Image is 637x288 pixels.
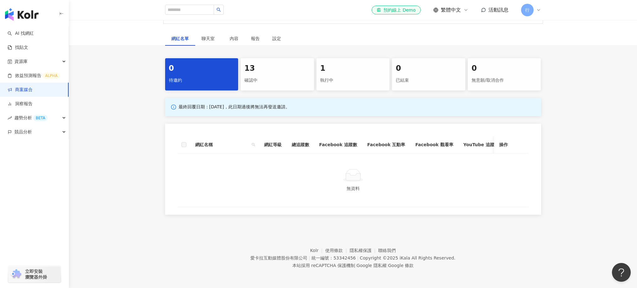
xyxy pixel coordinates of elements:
img: chrome extension [10,269,22,279]
th: Facebook 互動率 [362,136,410,153]
a: 商案媒合 [8,87,33,93]
iframe: Help Scout Beacon - Open [612,263,631,282]
span: 資源庫 [14,54,28,69]
div: 無意願/取消合作 [472,75,537,86]
span: 網紅名稱 [195,141,249,148]
span: 立即安裝 瀏覽器外掛 [25,269,47,280]
div: 13 [244,63,310,74]
span: 活動訊息 [488,7,509,13]
span: | [355,263,357,268]
a: 聯絡我們 [378,248,396,253]
th: 網紅等級 [259,136,287,153]
div: 內容 [230,35,238,42]
span: search [250,140,257,149]
a: 效益預測報告ALPHA [8,73,60,79]
a: Google 條款 [388,263,414,268]
span: 繁體中文 [441,7,461,13]
a: chrome extension立即安裝 瀏覽器外掛 [8,266,61,283]
th: YouTube 追蹤數 [458,136,504,153]
p: 最終回覆日期：[DATE]，此日期過後將無法再發送邀請。 [179,104,290,110]
th: 操作 [494,136,529,153]
a: Google 隱私權 [357,263,387,268]
span: rise [8,116,12,120]
div: 待邀約 [169,75,235,86]
span: info-circle [170,104,177,111]
div: 報告 [251,35,260,42]
div: 預約線上 Demo [377,7,415,13]
span: search [217,8,221,12]
th: Facebook 追蹤數 [314,136,362,153]
span: 本站採用 reCAPTCHA 保護機制 [292,262,414,269]
span: | [387,263,388,268]
div: 設定 [272,35,281,42]
span: 競品分析 [14,125,32,139]
div: 執行中 [320,75,386,86]
span: | [357,255,358,260]
span: | [309,255,310,260]
a: 隱私權保護 [350,248,379,253]
a: 洞察報告 [8,101,33,107]
div: 統一編號：53342456 [311,255,356,260]
div: 0 [169,63,235,74]
span: search [252,143,255,147]
div: 確認中 [244,75,310,86]
a: searchAI 找網紅 [8,30,34,37]
a: 使用條款 [325,248,350,253]
div: 無資料 [185,185,521,192]
div: 1 [320,63,386,74]
th: Facebook 觀看率 [410,136,458,153]
span: 行 [525,7,530,13]
div: 愛卡拉互動媒體股份有限公司 [250,255,307,260]
div: Copyright © 2025 All Rights Reserved. [360,255,455,260]
span: 趨勢分析 [14,111,48,125]
img: logo [5,8,39,21]
a: 預約線上 Demo [372,6,420,14]
div: 已結束 [396,75,462,86]
div: 0 [396,63,462,74]
a: Kolr [310,248,325,253]
a: iKala [399,255,410,260]
div: 0 [472,63,537,74]
span: 聊天室 [201,36,217,41]
a: 找貼文 [8,44,28,51]
div: BETA [33,115,48,121]
div: 網紅名單 [171,35,189,42]
th: 總追蹤數 [287,136,314,153]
